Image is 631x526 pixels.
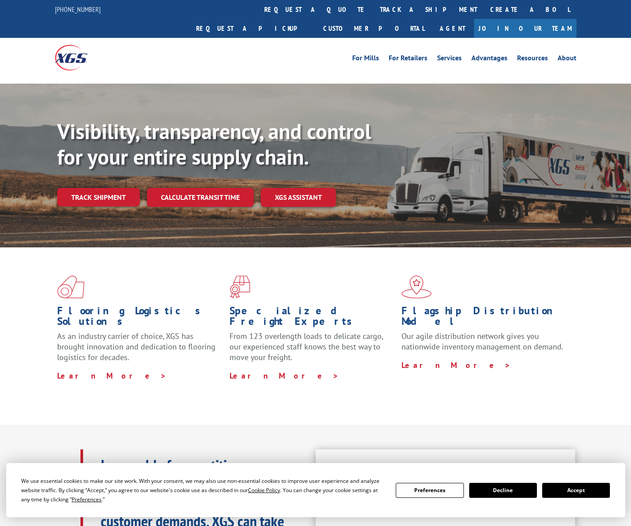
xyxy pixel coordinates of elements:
span: Our agile distribution network gives you nationwide inventory management on demand. [401,331,563,352]
h1: Specialized Freight Experts [230,305,395,331]
a: Customer Portal [317,19,431,38]
a: Learn More > [401,360,511,370]
p: From 123 overlength loads to delicate cargo, our experienced staff knows the best way to move you... [230,331,395,370]
a: Learn More > [57,371,167,381]
button: Decline [469,483,537,498]
a: Agent [431,19,474,38]
a: For Mills [352,55,379,64]
a: Join Our Team [474,19,576,38]
a: [PHONE_NUMBER] [55,5,101,14]
a: Learn More > [230,371,339,381]
a: For Retailers [389,55,427,64]
img: xgs-icon-total-supply-chain-intelligence-red [57,276,84,298]
h1: Flagship Distribution Model [401,305,567,331]
a: Services [437,55,462,64]
a: About [558,55,576,64]
b: Visibility, transparency, and control for your entire supply chain. [57,118,371,170]
a: Resources [517,55,548,64]
h1: Flooring Logistics Solutions [57,305,223,331]
img: xgs-icon-flagship-distribution-model-red [401,276,432,298]
a: Track shipment [57,188,140,206]
span: Cookie Policy [248,486,280,494]
div: We use essential cookies to make our site work. With your consent, we may also use non-essential ... [21,476,385,504]
button: Accept [542,483,610,498]
a: Advantages [471,55,507,64]
img: xgs-icon-focused-on-flooring-red [230,276,250,298]
button: Preferences [396,483,463,498]
a: XGS ASSISTANT [261,188,336,207]
span: Preferences [72,496,102,503]
span: As an industry carrier of choice, XGS has brought innovation and dedication to flooring logistics... [57,331,215,362]
div: Cookie Consent Prompt [6,463,625,517]
a: Request a pickup [190,19,317,38]
a: Calculate transit time [147,188,254,207]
